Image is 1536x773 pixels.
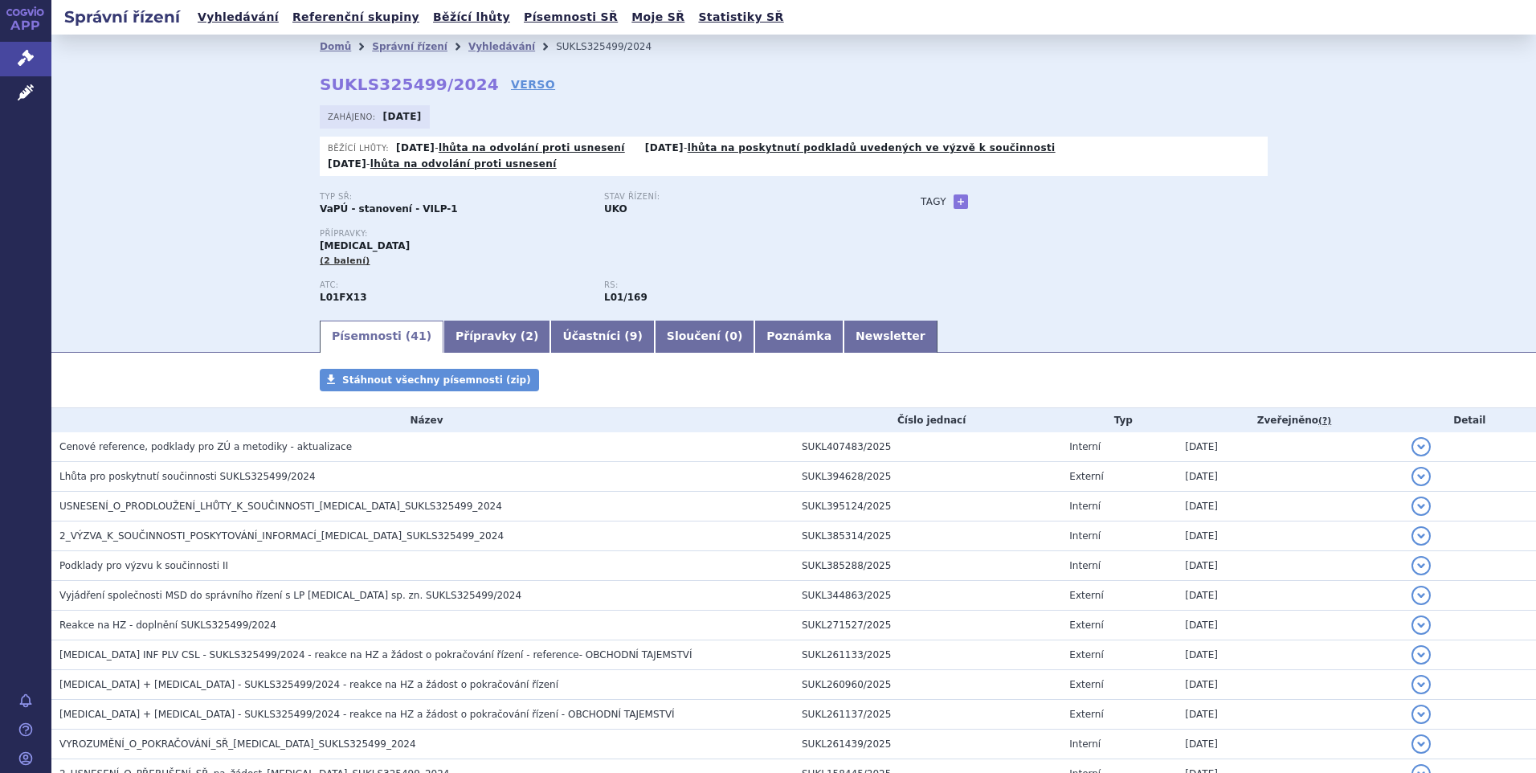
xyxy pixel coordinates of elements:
[320,192,588,202] p: Typ SŘ:
[59,709,675,720] span: Padcev + Keytruda - SUKLS325499/2024 - reakce na HZ a žádost o pokračování řízení - OBCHODNÍ TAJE...
[411,329,426,342] span: 41
[794,550,1061,580] td: SUKL385288/2025
[511,76,555,92] a: VERSO
[439,142,625,153] a: lhůta na odvolání proti usnesení
[59,441,352,452] span: Cenové reference, podklady pro ZÚ a metodiky - aktualizace
[556,35,672,59] li: SUKLS325499/2024
[604,292,647,303] strong: enfortumab vedotin
[328,110,378,123] span: Zahájeno:
[1061,408,1177,432] th: Typ
[693,6,788,28] a: Statistiky SŘ
[328,141,392,154] span: Běžící lhůty:
[1411,556,1431,575] button: detail
[794,580,1061,610] td: SUKL344863/2025
[1177,461,1403,491] td: [DATE]
[396,142,435,153] strong: [DATE]
[921,192,946,211] h3: Tagy
[550,321,654,353] a: Účastníci (9)
[1411,645,1431,665] button: detail
[59,501,502,512] span: USNESENÍ_O_PRODLOUŽENÍ_LHŮTY_K_SOUČINNOSTI_PADCEV_SUKLS325499_2024
[1069,530,1101,542] span: Interní
[519,6,623,28] a: Písemnosti SŘ
[342,374,531,386] span: Stáhnout všechny písemnosti (zip)
[1177,491,1403,521] td: [DATE]
[288,6,424,28] a: Referenční skupiny
[59,679,558,690] span: Padcev + Keytruda - SUKLS325499/2024 - reakce na HZ a žádost o pokračování řízení
[320,292,367,303] strong: ENFORTUMAB VEDOTIN
[794,610,1061,640] td: SUKL271527/2025
[320,75,499,94] strong: SUKLS325499/2024
[1069,560,1101,571] span: Interní
[794,461,1061,491] td: SUKL394628/2025
[1069,471,1103,482] span: Externí
[443,321,550,353] a: Přípravky (2)
[645,141,1056,154] p: -
[1069,738,1101,750] span: Interní
[59,530,504,542] span: 2_VÝZVA_K_SOUČINNOSTI_POSKYTOVÁNÍ_INFORMACÍ_PADCEV_SUKLS325499_2024
[1411,705,1431,724] button: detail
[1069,441,1101,452] span: Interní
[1177,432,1403,462] td: [DATE]
[794,521,1061,550] td: SUKL385314/2025
[372,41,447,52] a: Správní řízení
[1318,415,1331,427] abbr: (?)
[1411,734,1431,754] button: detail
[844,321,938,353] a: Newsletter
[320,321,443,353] a: Písemnosti (41)
[59,620,276,631] span: Reakce na HZ - doplnění SUKLS325499/2024
[59,471,316,482] span: Lhůta pro poskytnutí součinnosti SUKLS325499/2024
[320,256,370,266] span: (2 balení)
[1411,497,1431,516] button: detail
[328,157,557,170] p: -
[1411,526,1431,546] button: detail
[630,329,638,342] span: 9
[1411,586,1431,605] button: detail
[320,240,410,252] span: [MEDICAL_DATA]
[794,408,1061,432] th: Číslo jednací
[1177,729,1403,759] td: [DATE]
[51,408,794,432] th: Název
[59,560,228,571] span: Podklady pro výzvu k součinnosti II
[794,432,1061,462] td: SUKL407483/2025
[794,669,1061,699] td: SUKL260960/2025
[1177,550,1403,580] td: [DATE]
[1177,580,1403,610] td: [DATE]
[1177,669,1403,699] td: [DATE]
[1069,649,1103,661] span: Externí
[383,111,422,122] strong: [DATE]
[794,729,1061,759] td: SUKL261439/2025
[1177,408,1403,432] th: Zveřejněno
[1411,437,1431,456] button: detail
[320,229,889,239] p: Přípravky:
[1069,709,1103,720] span: Externí
[320,203,458,215] strong: VaPÚ - stanovení - VILP-1
[1411,616,1431,635] button: detail
[320,369,539,391] a: Stáhnout všechny písemnosti (zip)
[1177,640,1403,669] td: [DATE]
[1403,408,1536,432] th: Detail
[1177,610,1403,640] td: [DATE]
[954,194,968,209] a: +
[794,640,1061,669] td: SUKL261133/2025
[754,321,844,353] a: Poznámka
[428,6,515,28] a: Běžící lhůty
[655,321,754,353] a: Sloučení (0)
[525,329,533,342] span: 2
[1177,699,1403,729] td: [DATE]
[320,41,351,52] a: Domů
[328,158,366,170] strong: [DATE]
[729,329,737,342] span: 0
[59,738,416,750] span: VYROZUMĚNÍ_O_POKRAČOVÁNÍ_SŘ_PADCEV_SUKLS325499_2024
[688,142,1056,153] a: lhůta na poskytnutí podkladů uvedených ve výzvě k součinnosti
[193,6,284,28] a: Vyhledávání
[794,491,1061,521] td: SUKL395124/2025
[604,192,872,202] p: Stav řízení:
[1411,467,1431,486] button: detail
[794,699,1061,729] td: SUKL261137/2025
[51,6,193,28] h2: Správní řízení
[370,158,557,170] a: lhůta na odvolání proti usnesení
[604,203,627,215] strong: UKO
[1069,679,1103,690] span: Externí
[468,41,535,52] a: Vyhledávání
[59,649,692,661] span: PADCEV INF PLV CSL - SUKLS325499/2024 - reakce na HZ a žádost o pokračování řízení - reference- O...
